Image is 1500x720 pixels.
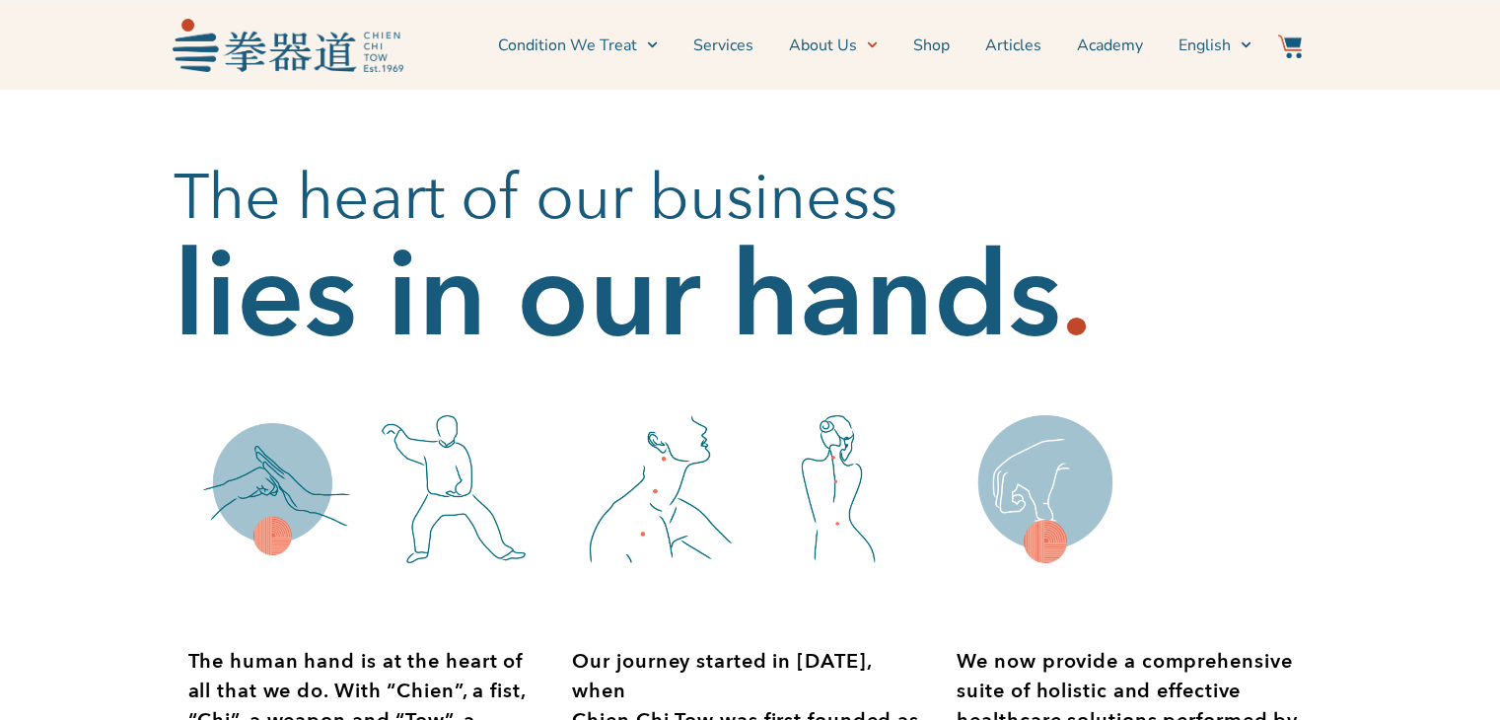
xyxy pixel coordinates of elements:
h2: lies in our hands [174,257,1061,336]
a: Academy [1077,21,1143,70]
a: English [1179,21,1251,70]
span: English [1179,34,1231,57]
img: Website Icon-03 [1278,35,1302,58]
a: Services [693,21,753,70]
a: Shop [913,21,950,70]
a: About Us [789,21,878,70]
a: Condition We Treat [498,21,658,70]
a: Articles [985,21,1041,70]
h2: The heart of our business [174,159,1327,238]
nav: Menu [413,21,1251,70]
h2: . [1061,257,1092,336]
